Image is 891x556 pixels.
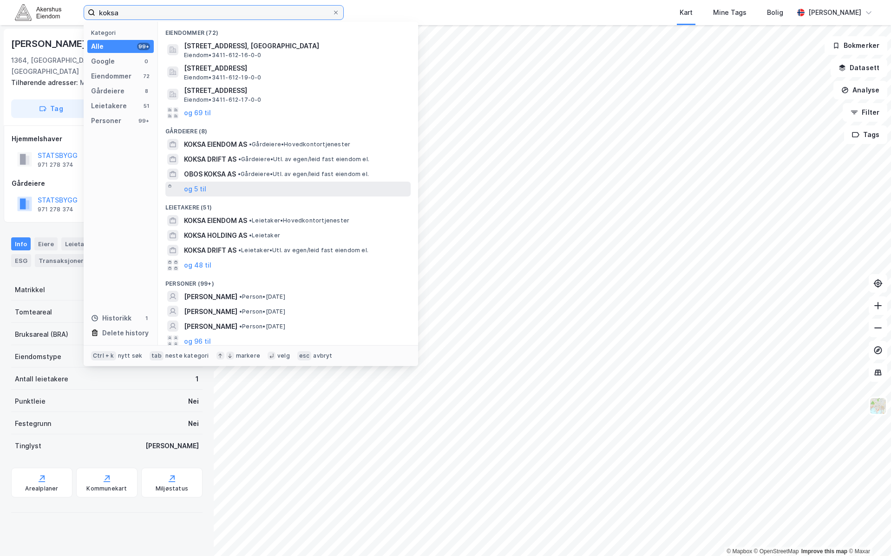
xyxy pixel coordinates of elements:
span: KOKSA EIENDOM AS [184,215,247,226]
div: Historikk [91,313,131,324]
span: [PERSON_NAME] [184,321,237,332]
div: 971 278 374 [38,161,73,169]
span: [STREET_ADDRESS] [184,63,407,74]
div: Google [91,56,115,67]
img: akershus-eiendom-logo.9091f326c980b4bce74ccdd9f866810c.svg [15,4,61,20]
div: Kommunekart [86,485,127,492]
div: Bruksareal (BRA) [15,329,68,340]
div: Miljøstatus [156,485,188,492]
span: Leietaker • Hovedkontortjenester [249,217,349,224]
span: Eiendom • 3411-612-19-0-0 [184,74,262,81]
div: 99+ [137,117,150,124]
button: Bokmerker [825,36,887,55]
div: Alle [91,41,104,52]
div: Eiendommer [91,71,131,82]
div: esc [297,351,312,360]
span: OBOS KOKSA AS [184,169,236,180]
span: [STREET_ADDRESS], [GEOGRAPHIC_DATA] [184,40,407,52]
div: Info [11,237,31,250]
div: Leietakere [61,237,113,250]
div: Gårdeiere (8) [158,120,418,137]
span: Gårdeiere • Hovedkontortjenester [249,141,350,148]
span: [PERSON_NAME] [184,291,237,302]
span: KOKSA DRIFT AS [184,154,236,165]
a: OpenStreetMap [754,548,799,555]
div: Bolig [767,7,783,18]
div: Personer (99+) [158,273,418,289]
div: [PERSON_NAME] [808,7,861,18]
div: markere [236,352,260,360]
span: Leietaker • Utl. av egen/leid fast eiendom el. [238,247,368,254]
span: Eiendom • 3411-612-17-0-0 [184,96,262,104]
span: • [239,323,242,330]
div: velg [277,352,290,360]
span: • [238,247,241,254]
div: Kontrollprogram for chat [845,511,891,556]
div: 971 278 374 [38,206,73,213]
div: Mine Tags [713,7,747,18]
button: og 96 til [184,335,211,347]
div: Matrikkel [15,284,45,295]
div: Leietakere [91,100,127,111]
span: • [249,217,252,224]
div: Punktleie [15,396,46,407]
button: Filter [843,103,887,122]
div: 1 [143,314,150,322]
span: Leietaker [249,232,280,239]
div: nytt søk [118,352,143,360]
div: Gårdeiere [12,178,202,189]
span: • [238,156,241,163]
div: [PERSON_NAME] Vei 55 [11,36,118,51]
button: og 5 til [184,183,206,195]
div: Kart [680,7,693,18]
div: Kategori [91,29,154,36]
div: Eiere [34,237,58,250]
span: Person • [DATE] [239,308,285,315]
div: [PERSON_NAME] [145,440,199,451]
span: • [249,232,252,239]
span: • [238,170,241,177]
input: Søk på adresse, matrikkel, gårdeiere, leietakere eller personer [95,6,332,20]
span: KOKSA DRIFT AS [184,245,236,256]
div: Antall leietakere [15,373,68,385]
span: Eiendom • 3411-612-16-0-0 [184,52,262,59]
button: Tag [11,99,91,118]
div: 51 [143,102,150,110]
div: 1 [196,373,199,385]
div: 72 [143,72,150,80]
div: avbryt [313,352,332,360]
div: Martin [STREET_ADDRESS] [11,77,195,88]
div: Nei [188,418,199,429]
span: • [249,141,252,148]
div: Ctrl + k [91,351,116,360]
button: Datasett [831,59,887,77]
div: Tinglyst [15,440,41,451]
span: KOKSA HOLDING AS [184,230,247,241]
div: 1364, [GEOGRAPHIC_DATA], [GEOGRAPHIC_DATA] [11,55,131,77]
span: Person • [DATE] [239,323,285,330]
div: 0 [143,58,150,65]
div: 99+ [137,43,150,50]
span: [PERSON_NAME] [184,306,237,317]
div: Hjemmelshaver [12,133,202,144]
div: Eiendommer (72) [158,22,418,39]
div: Festegrunn [15,418,51,429]
button: og 69 til [184,107,211,118]
a: Mapbox [727,548,752,555]
span: Person • [DATE] [239,293,285,301]
span: Gårdeiere • Utl. av egen/leid fast eiendom el. [238,170,369,178]
div: Eiendomstype [15,351,61,362]
span: KOKSA EIENDOM AS [184,139,247,150]
div: Leietakere (51) [158,196,418,213]
div: Arealplaner [25,485,58,492]
span: • [239,308,242,315]
div: 8 [143,87,150,95]
div: Delete history [102,327,149,339]
div: Transaksjoner [35,254,98,267]
a: Improve this map [801,548,847,555]
div: Tomteareal [15,307,52,318]
span: • [239,293,242,300]
iframe: Chat Widget [845,511,891,556]
button: og 48 til [184,260,211,271]
div: Gårdeiere [91,85,124,97]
